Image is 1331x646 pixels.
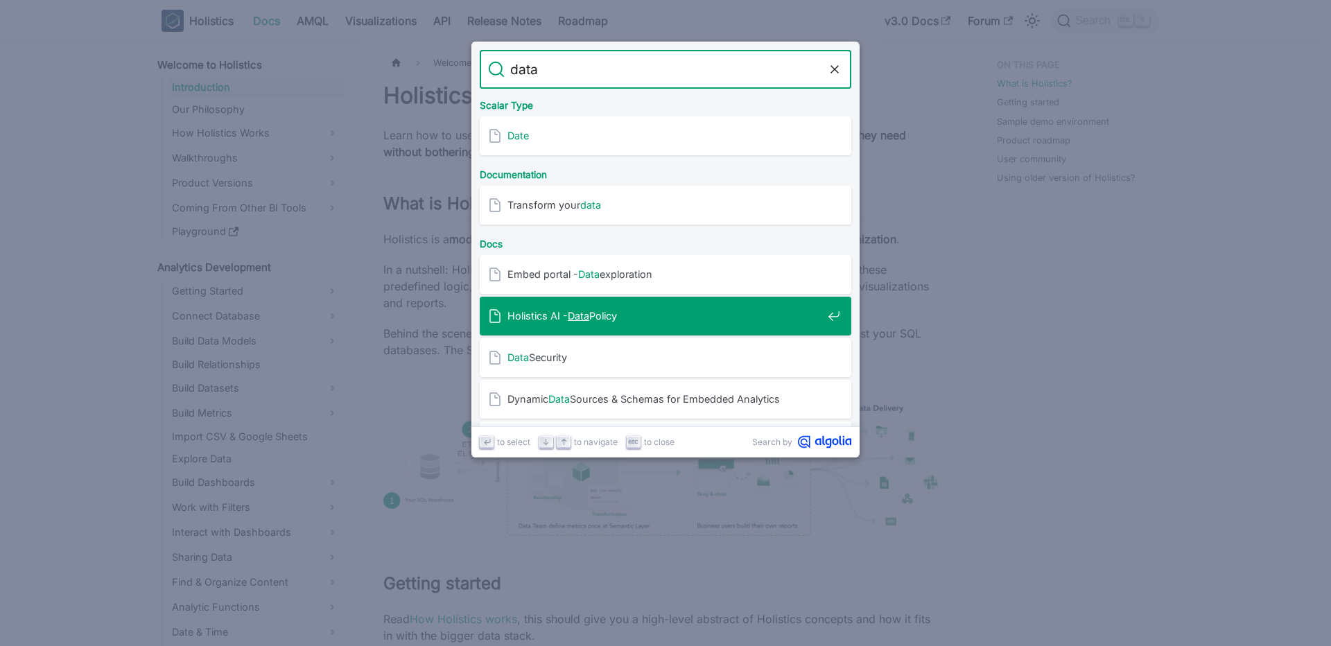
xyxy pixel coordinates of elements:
[548,393,570,405] mark: Data
[507,309,822,322] span: Holistics AI - Policy
[507,351,529,363] mark: Data
[497,435,530,448] span: to select
[541,437,551,447] svg: Arrow down
[480,421,851,460] a: DataFormats
[507,268,822,281] span: Embed portal - exploration
[480,338,851,377] a: DataSecurity
[628,437,638,447] svg: Escape key
[559,437,569,447] svg: Arrow up
[480,116,851,155] a: Date
[480,297,851,335] a: Holistics AI -DataPolicy
[477,227,854,255] div: Docs
[507,130,529,141] mark: Date
[480,380,851,419] a: DynamicDataSources & Schemas for Embedded Analytics
[477,89,854,116] div: Scalar Type
[578,268,600,280] mark: Data
[480,186,851,225] a: Transform yourdata
[752,435,851,448] a: Search byAlgolia
[507,392,822,405] span: Dynamic Sources & Schemas for Embedded Analytics
[644,435,675,448] span: to close
[574,435,618,448] span: to navigate
[507,198,822,211] span: Transform your
[505,50,826,89] input: Search docs
[568,310,589,322] mark: Data
[482,437,492,447] svg: Enter key
[480,255,851,294] a: Embed portal -Dataexploration
[752,435,792,448] span: Search by
[580,199,601,211] mark: data
[477,158,854,186] div: Documentation
[826,61,843,78] button: Clear the query
[798,435,851,448] svg: Algolia
[507,351,822,364] span: Security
